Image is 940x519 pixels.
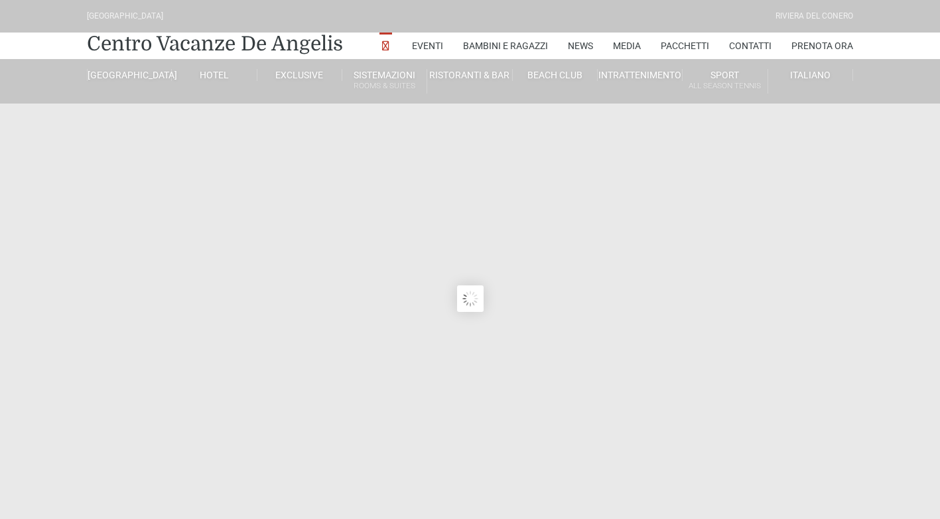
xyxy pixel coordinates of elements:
a: News [568,33,593,59]
a: Beach Club [513,69,598,81]
a: Contatti [729,33,772,59]
a: Pacchetti [661,33,709,59]
a: Ristoranti & Bar [427,69,512,81]
a: SistemazioniRooms & Suites [342,69,427,94]
a: SportAll Season Tennis [683,69,768,94]
a: Hotel [172,69,257,81]
span: Italiano [790,70,831,80]
a: Prenota Ora [791,33,853,59]
div: Riviera Del Conero [775,10,853,23]
a: Italiano [768,69,853,81]
div: [GEOGRAPHIC_DATA] [87,10,163,23]
a: Eventi [412,33,443,59]
a: Exclusive [257,69,342,81]
a: Intrattenimento [598,69,683,81]
a: [GEOGRAPHIC_DATA] [87,69,172,81]
a: Bambini e Ragazzi [463,33,548,59]
a: Media [613,33,641,59]
small: All Season Tennis [683,80,767,92]
a: Centro Vacanze De Angelis [87,31,343,57]
small: Rooms & Suites [342,80,427,92]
